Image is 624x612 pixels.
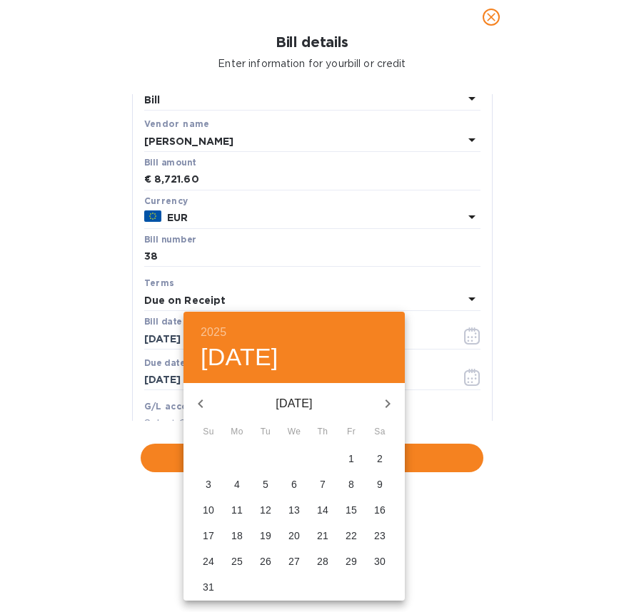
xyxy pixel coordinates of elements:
[338,447,364,472] button: 1
[310,549,336,575] button: 28
[367,472,393,498] button: 9
[320,477,326,491] p: 7
[377,452,383,466] p: 2
[218,395,371,412] p: [DATE]
[288,503,300,517] p: 13
[338,472,364,498] button: 8
[288,554,300,568] p: 27
[348,477,354,491] p: 8
[374,529,386,543] p: 23
[234,477,240,491] p: 4
[206,477,211,491] p: 3
[231,529,243,543] p: 18
[367,498,393,524] button: 16
[196,472,221,498] button: 3
[201,342,278,372] button: [DATE]
[281,498,307,524] button: 13
[253,524,278,549] button: 19
[260,554,271,568] p: 26
[231,503,243,517] p: 11
[281,524,307,549] button: 20
[338,549,364,575] button: 29
[346,503,357,517] p: 15
[196,425,221,439] span: Su
[367,447,393,472] button: 2
[203,554,214,568] p: 24
[224,472,250,498] button: 4
[310,425,336,439] span: Th
[263,477,268,491] p: 5
[253,549,278,575] button: 26
[196,498,221,524] button: 10
[224,498,250,524] button: 11
[374,503,386,517] p: 16
[281,425,307,439] span: We
[224,524,250,549] button: 18
[281,472,307,498] button: 6
[203,580,214,594] p: 31
[224,549,250,575] button: 25
[231,554,243,568] p: 25
[196,524,221,549] button: 17
[310,472,336,498] button: 7
[338,524,364,549] button: 22
[288,529,300,543] p: 20
[338,425,364,439] span: Fr
[281,549,307,575] button: 27
[203,529,214,543] p: 17
[291,477,297,491] p: 6
[196,575,221,601] button: 31
[367,549,393,575] button: 30
[224,425,250,439] span: Mo
[346,554,357,568] p: 29
[203,503,214,517] p: 10
[317,554,328,568] p: 28
[367,425,393,439] span: Sa
[374,554,386,568] p: 30
[367,524,393,549] button: 23
[196,549,221,575] button: 24
[310,524,336,549] button: 21
[253,498,278,524] button: 12
[348,452,354,466] p: 1
[201,322,226,342] button: 2025
[260,503,271,517] p: 12
[317,503,328,517] p: 14
[253,472,278,498] button: 5
[317,529,328,543] p: 21
[346,529,357,543] p: 22
[253,425,278,439] span: Tu
[310,498,336,524] button: 14
[260,529,271,543] p: 19
[377,477,383,491] p: 9
[338,498,364,524] button: 15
